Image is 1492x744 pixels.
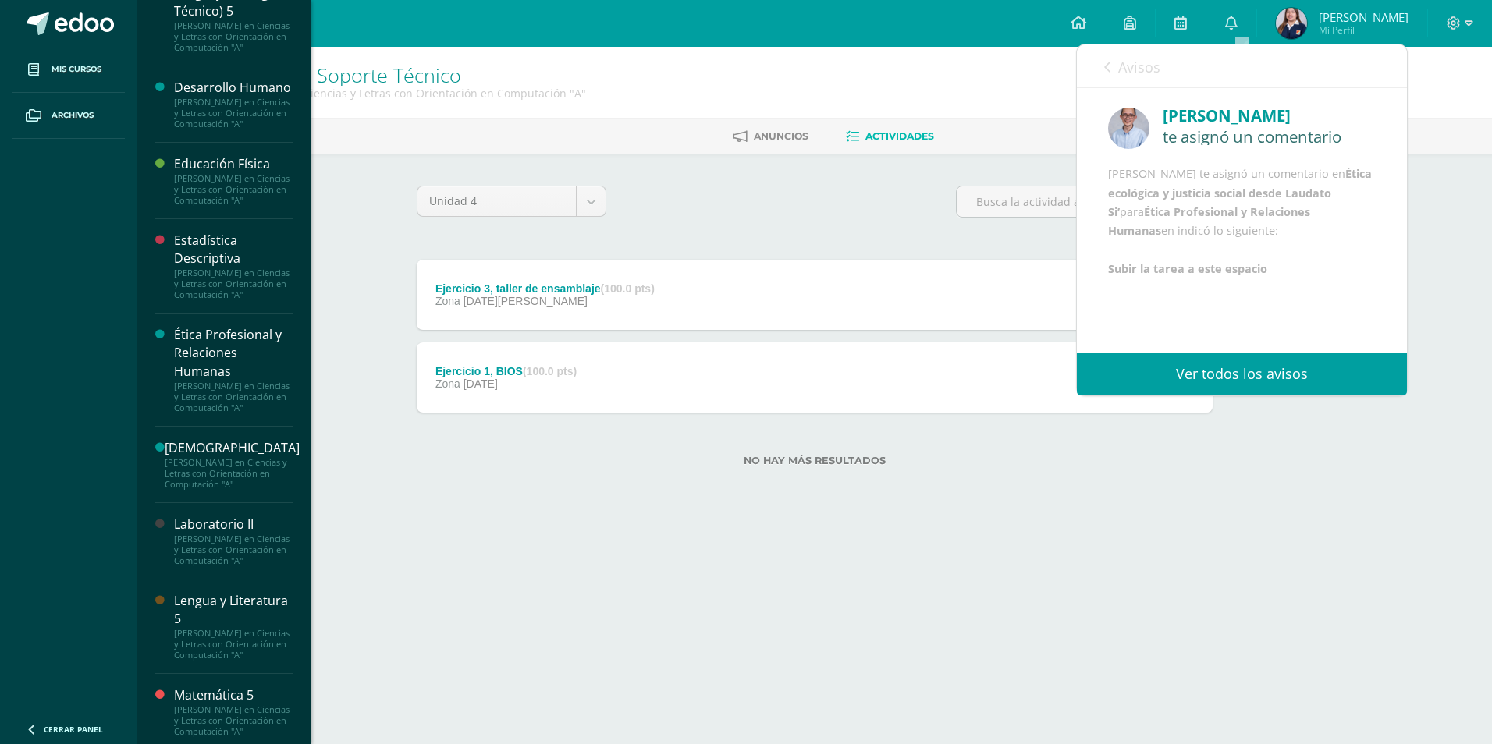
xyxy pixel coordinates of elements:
[174,232,293,267] div: Estadística Descriptiva
[865,130,934,142] span: Actividades
[174,173,293,206] div: [PERSON_NAME] en Ciencias y Letras con Orientación en Computación "A"
[1280,57,1301,74] span: 697
[174,515,293,566] a: Laboratorio II[PERSON_NAME] en Ciencias y Letras con Orientación en Computación "A"
[1276,8,1307,39] img: 8e648b3ef4399ba69e938ee70c23ee47.png
[174,79,293,97] div: Desarrollo Humano
[174,97,293,129] div: [PERSON_NAME] en Ciencias y Letras con Orientación en Computación "A"
[12,47,125,93] a: Mis cursos
[846,124,934,149] a: Actividades
[1163,104,1376,128] div: [PERSON_NAME]
[174,326,293,413] a: Ética Profesional y Relaciones Humanas[PERSON_NAME] en Ciencias y Letras con Orientación en Compu...
[52,63,101,76] span: Mis cursos
[957,186,1212,217] input: Busca la actividad aquí...
[174,381,293,413] div: [PERSON_NAME] en Ciencias y Letras con Orientación en Computación "A"
[165,439,300,457] div: [DEMOGRAPHIC_DATA]
[174,79,293,129] a: Desarrollo Humano[PERSON_NAME] en Ciencias y Letras con Orientación en Computación "A"
[1108,261,1267,276] b: Subir la tarea a este espacio
[174,155,293,173] div: Educación Física
[1108,165,1376,279] div: [PERSON_NAME] te asignó un comentario en para en indicó lo siguiente:
[174,155,293,206] a: Educación Física[PERSON_NAME] en Ciencias y Letras con Orientación en Computación "A"
[165,457,300,490] div: [PERSON_NAME] en Ciencias y Letras con Orientación en Computación "A"
[174,592,293,628] div: Lengua y Literatura 5
[174,20,293,53] div: [PERSON_NAME] en Ciencias y Letras con Orientación en Computación "A"
[435,282,655,295] div: Ejercicio 3, taller de ensamblaje
[417,186,606,216] a: Unidad 4
[1077,353,1407,395] a: Ver todos los avisos
[174,267,293,300] div: [PERSON_NAME] en Ciencias y Letras con Orientación en Computación "A"
[1280,57,1380,74] span: avisos sin leer
[754,130,808,142] span: Anuncios
[435,295,460,307] span: Zona
[197,64,586,86] h1: Reparación y Soporte Técnico
[1319,23,1409,37] span: Mi Perfil
[1163,128,1376,145] div: te asignó un comentario
[174,686,293,704] div: Matemática 5
[197,62,461,88] a: Reparación y Soporte Técnico
[429,186,564,216] span: Unidad 4
[1118,58,1160,76] span: Avisos
[174,704,293,737] div: [PERSON_NAME] en Ciencias y Letras con Orientación en Computación "A"
[417,455,1213,466] label: No hay más resultados
[44,724,103,735] span: Cerrar panel
[464,377,498,390] span: [DATE]
[1108,204,1310,238] b: Ética Profesional y Relaciones Humanas
[174,592,293,661] a: Lengua y Literatura 5[PERSON_NAME] en Ciencias y Letras con Orientación en Computación "A"
[174,515,293,533] div: Laboratorio II
[12,93,125,139] a: Archivos
[435,377,460,390] span: Zona
[1108,108,1149,149] img: 05091304216df6e21848a617ddd75094.png
[165,439,300,490] a: [DEMOGRAPHIC_DATA][PERSON_NAME] en Ciencias y Letras con Orientación en Computación "A"
[601,282,655,295] strong: (100.0 pts)
[52,109,94,122] span: Archivos
[174,326,293,380] div: Ética Profesional y Relaciones Humanas
[464,295,588,307] span: [DATE][PERSON_NAME]
[174,628,293,661] div: [PERSON_NAME] en Ciencias y Letras con Orientación en Computación "A"
[174,686,293,737] a: Matemática 5[PERSON_NAME] en Ciencias y Letras con Orientación en Computación "A"
[197,86,586,101] div: Quinto Quinto Bachillerato en Ciencias y Letras con Orientación en Computación 'A'
[174,533,293,566] div: [PERSON_NAME] en Ciencias y Letras con Orientación en Computación "A"
[733,124,808,149] a: Anuncios
[1108,166,1372,219] b: Ética ecológica y justicia social desde Laudato Si’
[435,365,577,377] div: Ejercicio 1, BIOS
[523,365,577,377] strong: (100.0 pts)
[174,232,293,300] a: Estadística Descriptiva[PERSON_NAME] en Ciencias y Letras con Orientación en Computación "A"
[1319,9,1409,25] span: [PERSON_NAME]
